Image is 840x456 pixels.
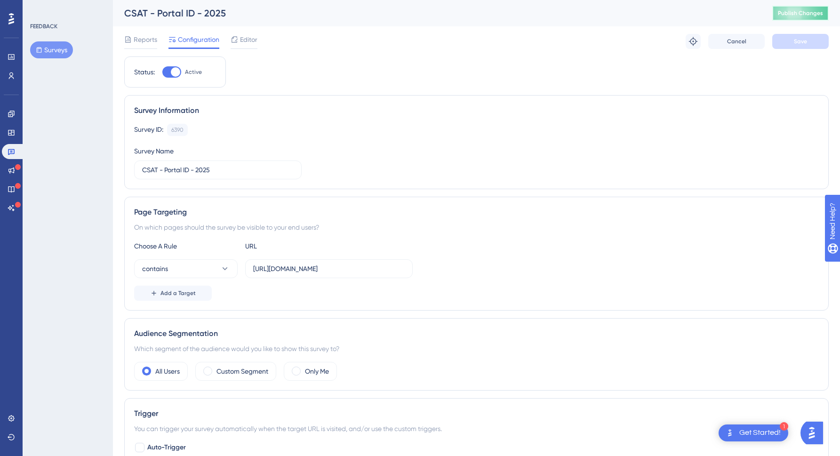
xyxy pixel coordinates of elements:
span: Configuration [178,34,219,45]
span: Add a Target [160,289,196,297]
span: Reports [134,34,157,45]
span: Editor [240,34,257,45]
label: Only Me [305,366,329,377]
img: launcher-image-alternative-text [724,427,736,439]
div: Survey ID: [134,124,163,136]
span: Auto-Trigger [147,442,186,453]
iframe: UserGuiding AI Assistant Launcher [800,419,829,447]
button: Surveys [30,41,73,58]
button: Add a Target [134,286,212,301]
div: Choose A Rule [134,240,238,252]
input: yourwebsite.com/path [253,264,405,274]
div: Audience Segmentation [134,328,819,339]
span: Need Help? [22,2,59,14]
div: CSAT - Portal ID - 2025 [124,7,749,20]
div: Survey Name [134,145,174,157]
button: Save [772,34,829,49]
span: Cancel [727,38,746,45]
div: On which pages should the survey be visible to your end users? [134,222,819,233]
button: contains [134,259,238,278]
div: URL [245,240,349,252]
div: 6390 [171,126,184,134]
div: 1 [780,422,788,431]
label: Custom Segment [216,366,268,377]
div: Open Get Started! checklist, remaining modules: 1 [719,424,788,441]
label: All Users [155,366,180,377]
span: Publish Changes [778,9,823,17]
span: Save [794,38,807,45]
button: Publish Changes [772,6,829,21]
span: contains [142,263,168,274]
div: FEEDBACK [30,23,57,30]
span: Active [185,68,202,76]
input: Type your Survey name [142,165,294,175]
div: Trigger [134,408,819,419]
div: Survey Information [134,105,819,116]
div: Status: [134,66,155,78]
div: Which segment of the audience would you like to show this survey to? [134,343,819,354]
button: Cancel [708,34,765,49]
div: You can trigger your survey automatically when the target URL is visited, and/or use the custom t... [134,423,819,434]
div: Page Targeting [134,207,819,218]
div: Get Started! [739,428,781,438]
